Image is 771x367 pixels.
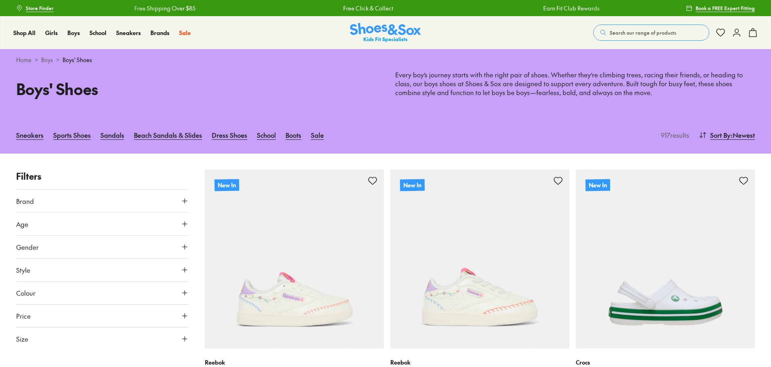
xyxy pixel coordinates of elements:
a: Store Finder [16,1,54,15]
span: Age [16,219,28,229]
span: Store Finder [26,4,54,12]
a: School [257,126,276,144]
button: Size [16,328,189,350]
a: Sale [311,126,324,144]
p: Reebok [205,358,384,367]
span: Style [16,265,30,275]
a: Shop All [13,29,35,37]
span: Book a FREE Expert Fitting [696,4,755,12]
a: New In [205,170,384,348]
button: Colour [16,282,189,304]
a: Girls [45,29,58,37]
a: New In [390,170,569,348]
a: Boys [67,29,80,37]
img: SNS_Logo_Responsive.svg [350,23,421,43]
button: Price [16,305,189,327]
a: Boots [285,126,301,144]
span: Boys' Shoes [63,56,92,64]
button: Style [16,259,189,281]
button: Sort By:Newest [699,126,755,144]
p: Crocs [576,358,755,367]
div: > > [16,56,755,64]
p: New In [586,179,610,191]
a: Sandals [100,126,124,144]
span: Search our range of products [610,29,676,36]
a: Sneakers [116,29,141,37]
a: New In [576,170,755,348]
button: Search our range of products [593,25,709,41]
button: Gender [16,236,189,258]
h1: Boys' Shoes [16,77,376,100]
span: Gender [16,242,39,252]
a: Dress Shoes [212,126,247,144]
span: Size [16,334,28,344]
p: Every boy’s journey starts with the right pair of shoes. Whether they’re climbing trees, racing t... [395,70,755,97]
a: Home [16,56,31,64]
p: Filters [16,170,189,183]
span: Colour [16,288,35,298]
a: Brands [150,29,169,37]
a: Sale [179,29,191,37]
a: Boys [41,56,53,64]
a: Sports Shoes [53,126,91,144]
a: Free Shipping Over $85 [134,4,195,12]
a: Beach Sandals & Slides [134,126,202,144]
span: Sort By [710,130,731,140]
p: Reebok [390,358,569,367]
button: Age [16,213,189,235]
p: New In [400,179,425,191]
a: Sneakers [16,126,44,144]
a: Shoes & Sox [350,23,421,43]
p: 917 results [658,130,689,140]
button: Brand [16,190,189,212]
a: Book a FREE Expert Fitting [686,1,755,15]
a: School [90,29,106,37]
p: New In [215,179,239,191]
span: : Newest [731,130,755,140]
a: Free Click & Collect [343,4,393,12]
span: Price [16,311,31,321]
a: Earn Fit Club Rewards [543,4,599,12]
span: Brand [16,196,34,206]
